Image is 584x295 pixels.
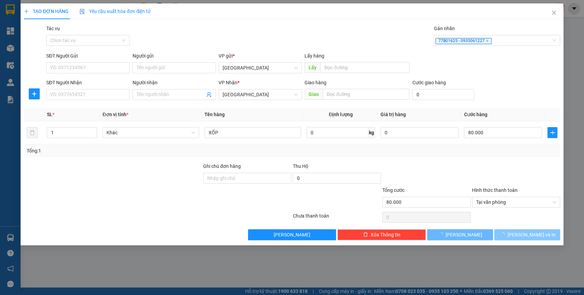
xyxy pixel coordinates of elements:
[438,232,446,237] span: loading
[203,163,241,169] label: Ghi chú đơn hàng
[305,80,326,85] span: Giao hàng
[337,229,426,240] button: deleteXóa Thông tin
[293,163,308,169] span: Thu Hộ
[24,9,69,14] span: TẠO ĐƠN HÀNG
[204,127,301,138] input: VD: Bàn, Ghế
[2,26,94,37] span: [GEOGRAPHIC_DATA], P. [GEOGRAPHIC_DATA], [GEOGRAPHIC_DATA]
[22,11,80,17] strong: VẬN TẢI Ô TÔ KIM LIÊN
[223,89,298,100] span: Đà Nẵng
[381,127,458,138] input: 0
[476,197,556,207] span: Tại văn phòng
[381,112,406,117] span: Giá trị hàng
[547,127,557,138] button: plus
[29,88,40,99] button: plus
[223,63,298,73] span: Bình Định
[132,79,215,86] div: Người nhận
[107,127,195,138] span: Khác
[382,187,405,193] span: Tổng cước
[2,26,18,32] strong: Địa chỉ:
[27,147,226,155] div: Tổng: 1
[472,187,518,193] label: Hình thức thanh toán
[248,229,336,240] button: [PERSON_NAME]
[305,53,324,59] span: Lấy hàng
[46,26,60,31] label: Tác vụ
[507,231,555,238] span: [PERSON_NAME] và In
[464,112,487,117] span: Cước hàng
[551,10,557,15] span: close
[206,92,212,97] span: user-add
[47,112,52,117] span: SL
[500,232,507,237] span: loading
[434,26,455,31] label: Gán nhãn
[485,39,489,42] span: close
[368,127,375,138] span: kg
[203,173,291,184] input: Ghi chú đơn hàng
[274,231,310,238] span: [PERSON_NAME]
[371,231,400,238] span: Xóa Thông tin
[412,80,446,85] label: Cước giao hàng
[2,39,99,45] strong: Văn phòng đại diện – CN [GEOGRAPHIC_DATA]
[32,3,71,10] strong: CÔNG TY TNHH
[46,52,129,60] div: SĐT Người Gửi
[292,212,382,224] div: Chưa thanh toán
[548,130,557,135] span: plus
[79,9,85,14] img: icon
[305,89,323,100] span: Giao
[305,62,320,73] span: Lấy
[46,79,129,86] div: SĐT Người Nhận
[132,52,215,60] div: Người gửi
[27,127,38,138] button: delete
[544,3,563,23] button: Close
[446,231,482,238] span: [PERSON_NAME]
[219,52,302,60] div: VP gửi
[435,38,492,44] span: 77B01625 - 0935061227
[323,89,409,100] input: Dọc đường
[219,80,237,85] span: VP Nhận
[329,112,353,117] span: Định lượng
[2,46,18,51] strong: Địa chỉ:
[24,9,29,14] span: plus
[320,62,409,73] input: Dọc đường
[2,46,95,56] span: [STREET_ADDRESS][PERSON_NAME] An Khê, [GEOGRAPHIC_DATA]
[494,229,560,240] button: [PERSON_NAME] và In
[29,91,39,97] span: plus
[204,112,225,117] span: Tên hàng
[412,89,474,100] input: Cước giao hàng
[427,229,493,240] button: [PERSON_NAME]
[79,9,151,14] span: Yêu cầu xuất hóa đơn điện tử
[363,232,368,237] span: delete
[102,112,128,117] span: Đơn vị tính
[2,20,33,25] strong: Trụ sở Công ty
